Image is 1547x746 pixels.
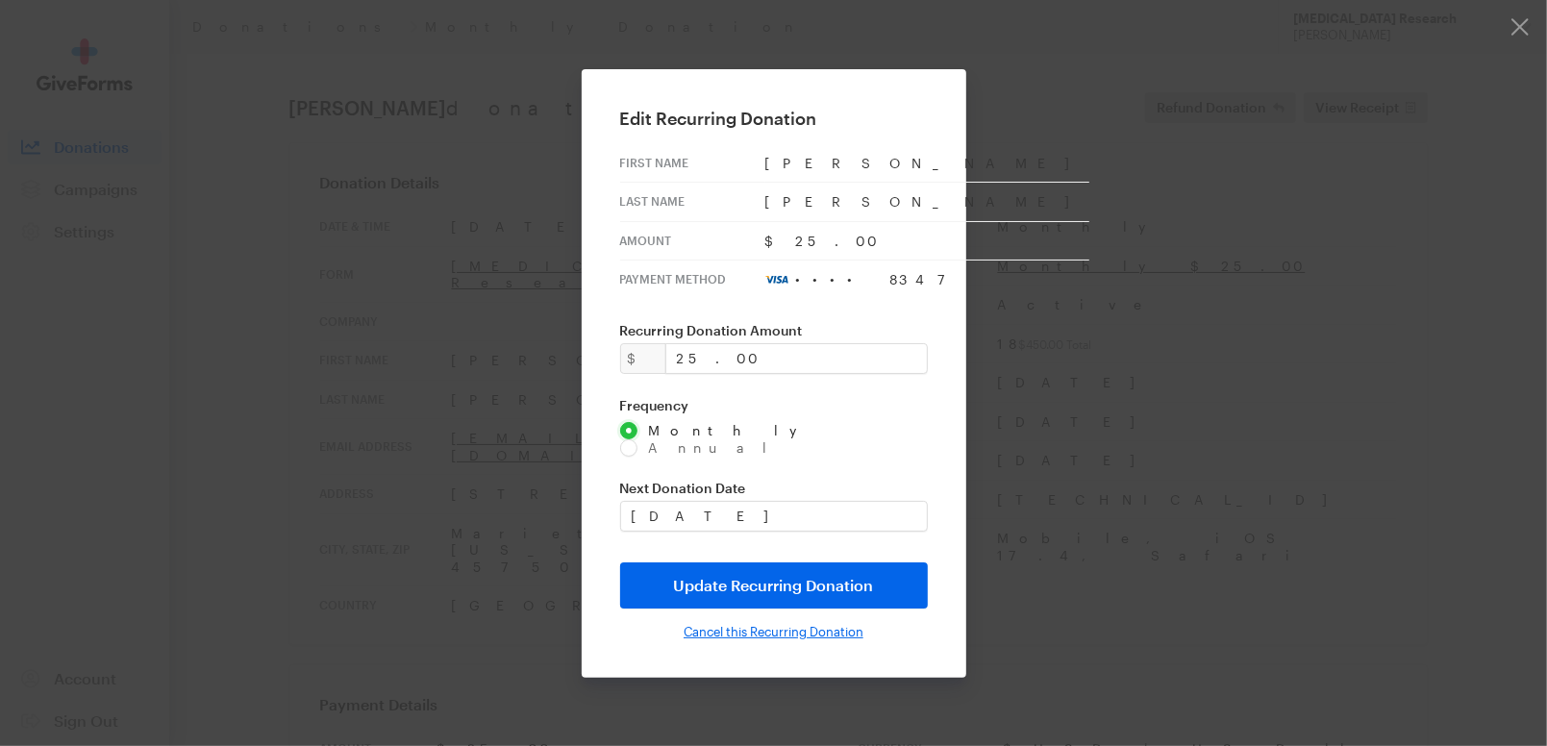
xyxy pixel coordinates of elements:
label: Next Donation Date [620,480,928,497]
th: First Name [620,144,765,183]
th: Payment Method [620,261,765,299]
input: Cancel this Recurring Donation [684,624,863,639]
label: Frequency [620,397,928,414]
td: Thank You! [486,154,1062,216]
td: •••• 8347 [765,261,1089,299]
input: Update Recurring Donation [620,562,928,609]
div: $ [620,343,666,374]
h2: Edit Recurring Donation [620,108,928,129]
td: [PERSON_NAME] [765,144,1089,183]
label: Recurring Donation Amount [620,322,928,339]
td: [PERSON_NAME] [765,183,1089,222]
th: Amount [620,221,765,261]
td: $25.00 [765,221,1089,261]
th: Last Name [620,183,765,222]
img: BrightFocus Foundation | Macular Degeneration Research [606,32,942,87]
